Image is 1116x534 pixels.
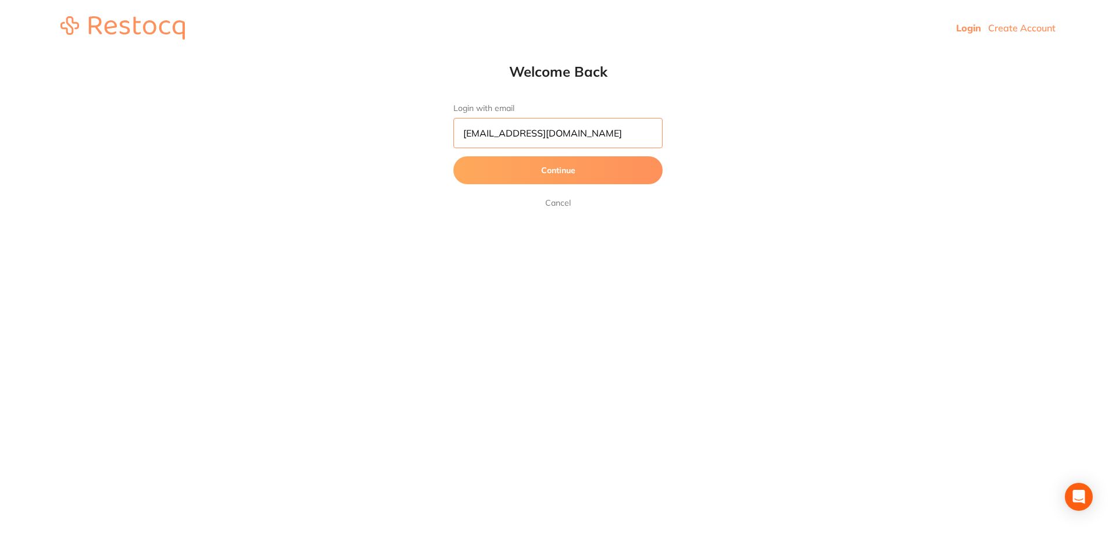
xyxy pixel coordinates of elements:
[956,22,981,34] a: Login
[543,196,573,210] a: Cancel
[1065,483,1093,511] div: Open Intercom Messenger
[453,103,663,113] label: Login with email
[453,156,663,184] button: Continue
[988,22,1056,34] a: Create Account
[60,16,185,40] img: restocq_logo.svg
[430,63,686,80] h1: Welcome Back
